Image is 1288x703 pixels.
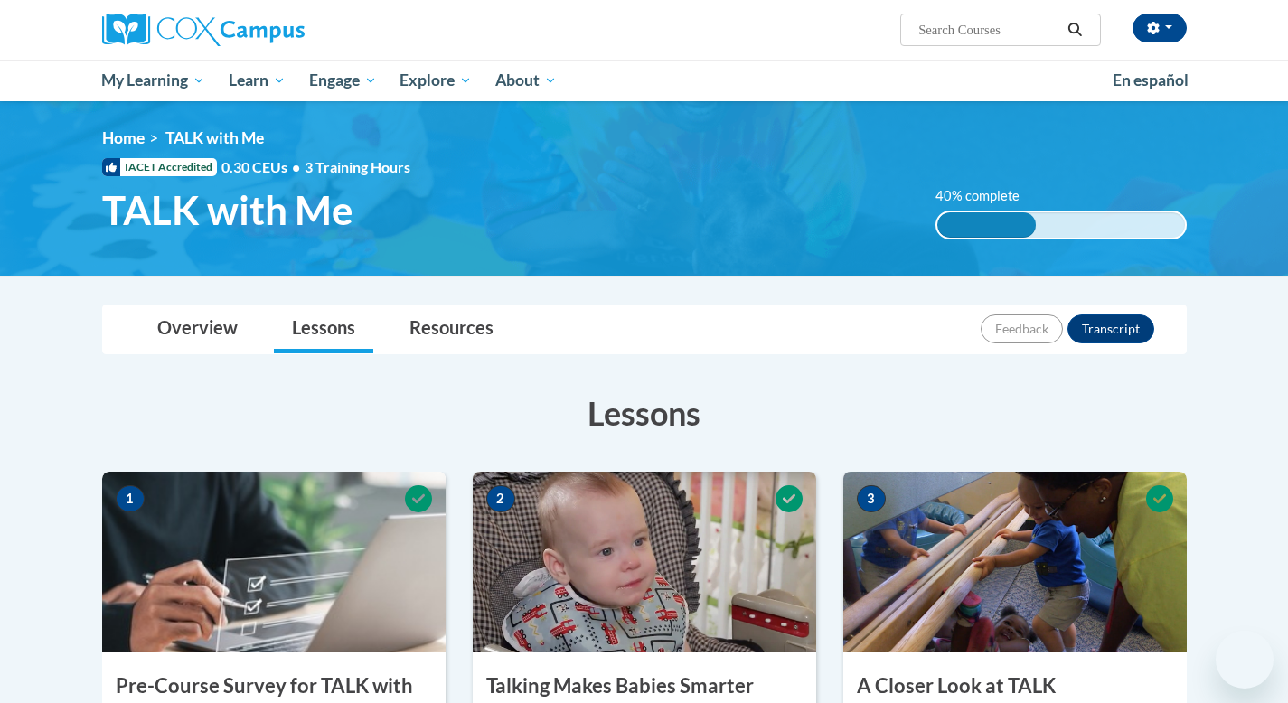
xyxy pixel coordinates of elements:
[1216,631,1274,689] iframe: Button to launch messaging window
[221,157,305,177] span: 0.30 CEUs
[75,60,1214,101] div: Main menu
[90,60,218,101] a: My Learning
[305,158,410,175] span: 3 Training Hours
[495,70,557,91] span: About
[102,14,446,46] a: Cox Campus
[139,305,256,353] a: Overview
[309,70,377,91] span: Engage
[937,212,1036,238] div: 40% complete
[917,19,1061,41] input: Search Courses
[843,672,1187,700] h3: A Closer Look at TALK
[297,60,389,101] a: Engage
[165,128,264,147] span: TALK with Me
[1133,14,1187,42] button: Account Settings
[391,305,512,353] a: Resources
[292,158,300,175] span: •
[102,472,446,652] img: Course Image
[274,305,373,353] a: Lessons
[486,485,515,512] span: 2
[102,158,217,176] span: IACET Accredited
[116,485,145,512] span: 1
[473,672,816,700] h3: Talking Makes Babies Smarter
[1067,314,1154,343] button: Transcript
[935,186,1039,206] label: 40% complete
[843,472,1187,652] img: Course Image
[102,128,145,147] a: Home
[229,70,286,91] span: Learn
[217,60,297,101] a: Learn
[102,186,353,234] span: TALK with Me
[1061,19,1088,41] button: Search
[101,70,205,91] span: My Learning
[1101,61,1200,99] a: En español
[102,14,305,46] img: Cox Campus
[473,472,816,652] img: Course Image
[981,314,1063,343] button: Feedback
[1113,70,1189,89] span: En español
[102,390,1187,436] h3: Lessons
[484,60,569,101] a: About
[388,60,484,101] a: Explore
[400,70,472,91] span: Explore
[857,485,886,512] span: 3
